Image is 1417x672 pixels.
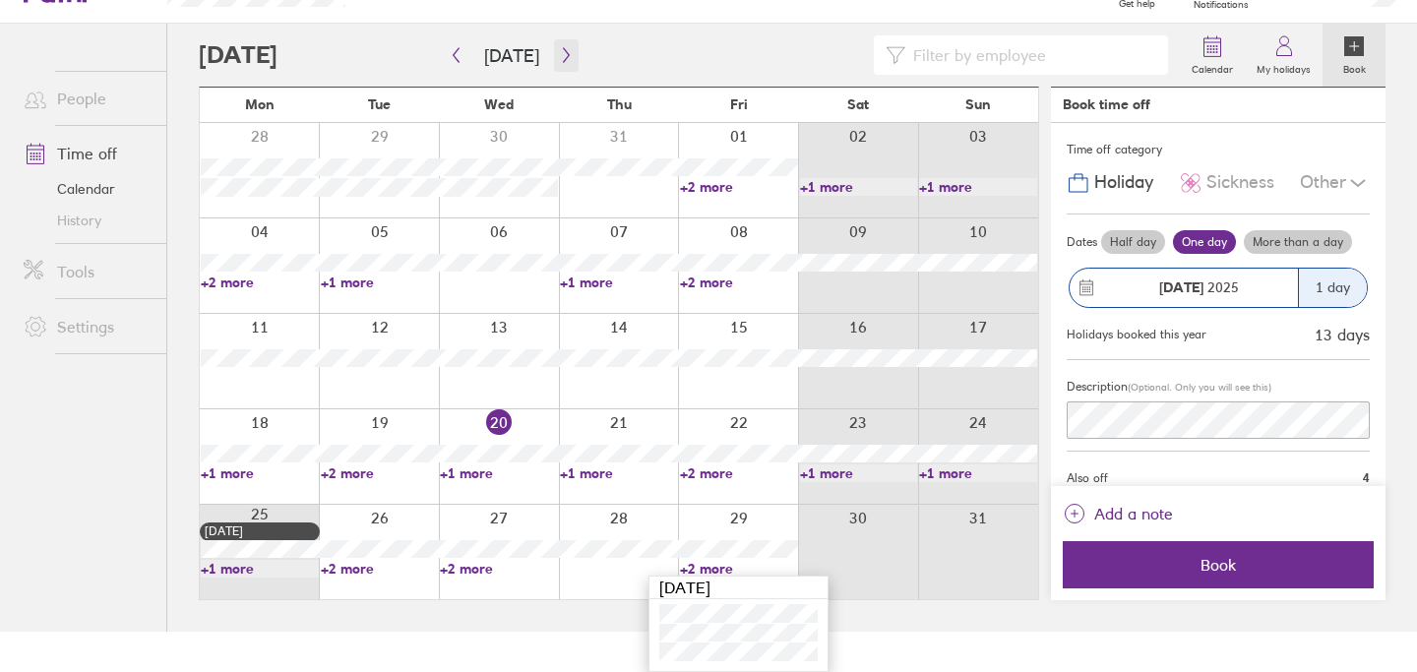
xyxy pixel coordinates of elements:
span: Description [1067,379,1128,394]
a: +2 more [321,560,439,578]
a: +1 more [919,464,1037,482]
a: Calendar [8,173,166,205]
label: Half day [1101,230,1165,254]
a: History [8,205,166,236]
a: +1 more [560,464,678,482]
label: Book [1331,58,1378,76]
span: Also off [1067,471,1108,485]
label: More than a day [1244,230,1352,254]
a: Settings [8,307,166,346]
span: Tue [368,96,391,112]
a: +2 more [680,178,798,196]
a: Time off [8,134,166,173]
span: Sun [965,96,991,112]
button: [DATE] 20251 day [1067,258,1370,318]
span: Mon [245,96,275,112]
a: +1 more [440,464,558,482]
span: Fri [730,96,748,112]
label: One day [1173,230,1236,254]
span: Wed [484,96,514,112]
div: [DATE] [205,524,315,538]
a: Calendar [1180,24,1245,87]
a: +1 more [560,274,678,291]
span: 2025 [1159,279,1239,295]
a: +2 more [680,274,798,291]
a: +2 more [680,464,798,482]
span: Holiday [1094,172,1153,193]
div: 13 days [1315,326,1370,343]
span: Dates [1067,235,1097,249]
a: Tools [8,252,166,291]
a: +2 more [680,560,798,578]
span: 4 [1363,471,1370,485]
label: My holidays [1245,58,1323,76]
div: Other [1300,164,1370,202]
div: 1 day [1298,269,1367,307]
a: My holidays [1245,24,1323,87]
a: +1 more [800,178,918,196]
a: +1 more [321,274,439,291]
a: +1 more [919,178,1037,196]
span: Thu [607,96,632,112]
span: Add a note [1094,498,1173,529]
label: Calendar [1180,58,1245,76]
a: People [8,79,166,118]
button: Book [1063,541,1374,588]
a: Book [1323,24,1386,87]
a: +1 more [800,464,918,482]
button: [DATE] [468,39,555,72]
input: Filter by employee [905,36,1156,74]
button: Add a note [1063,498,1173,529]
span: Book [1077,556,1360,574]
strong: [DATE] [1159,278,1203,296]
div: Holidays booked this year [1067,328,1206,341]
span: Sickness [1206,172,1274,193]
a: +2 more [321,464,439,482]
div: Book time off [1063,96,1150,112]
a: +2 more [440,560,558,578]
span: Sat [847,96,869,112]
span: (Optional. Only you will see this) [1128,381,1271,394]
div: [DATE] [649,577,828,599]
a: +2 more [201,274,319,291]
a: +1 more [201,464,319,482]
div: Time off category [1067,135,1370,164]
a: +1 more [201,560,319,578]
